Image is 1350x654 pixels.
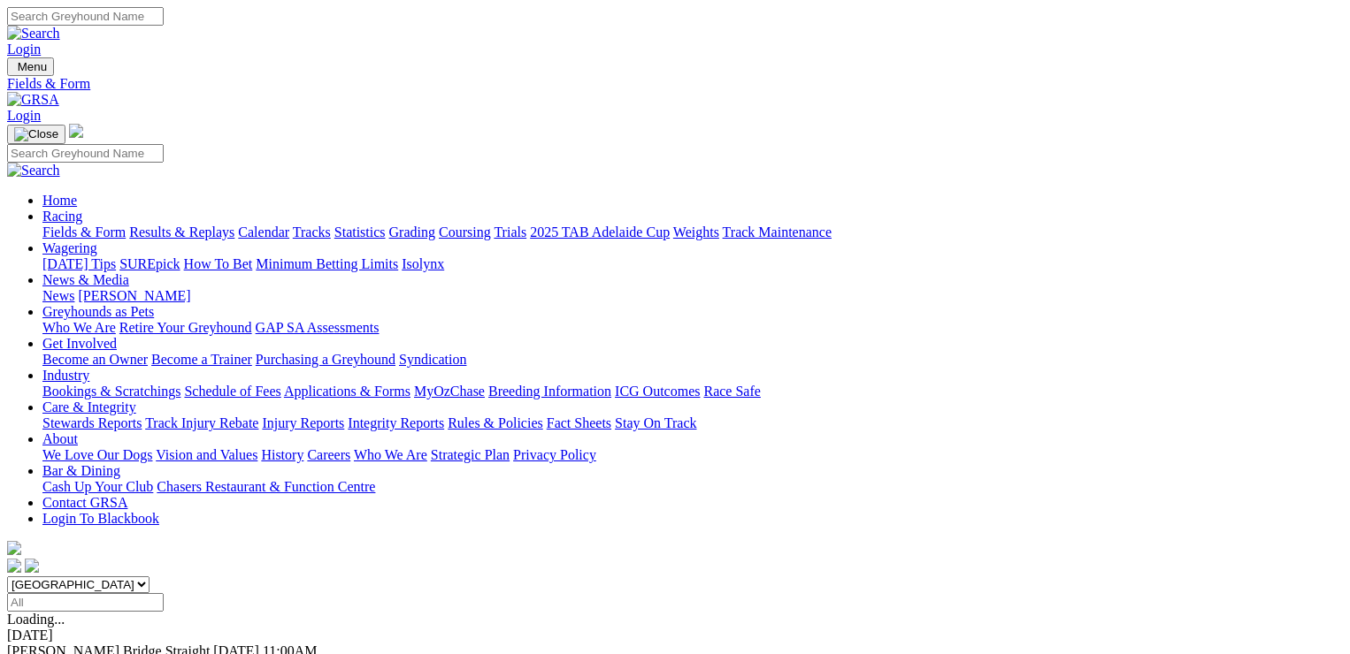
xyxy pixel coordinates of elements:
a: MyOzChase [414,384,485,399]
div: Industry [42,384,1343,399]
a: Get Involved [42,336,117,351]
a: [PERSON_NAME] [78,288,190,303]
img: twitter.svg [25,559,39,573]
a: Grading [389,224,435,240]
div: Bar & Dining [42,479,1343,495]
a: Login To Blackbook [42,511,159,526]
a: Fact Sheets [547,415,611,430]
a: Weights [673,224,719,240]
a: Care & Integrity [42,399,136,414]
div: News & Media [42,288,1343,304]
button: Toggle navigation [7,125,65,144]
img: facebook.svg [7,559,21,573]
a: Purchasing a Greyhound [256,352,395,367]
a: Contact GRSA [42,495,127,510]
a: Integrity Reports [348,415,444,430]
a: 2025 TAB Adelaide Cup [530,224,670,240]
a: Who We Are [354,447,427,462]
img: logo-grsa-white.png [7,541,21,555]
a: Track Injury Rebate [145,415,258,430]
a: Wagering [42,240,97,255]
a: Retire Your Greyhound [119,320,252,335]
a: We Love Our Dogs [42,447,152,462]
a: Minimum Betting Limits [256,256,398,271]
a: Become an Owner [42,352,148,367]
span: Menu [18,60,47,73]
a: Industry [42,368,89,383]
a: ICG Outcomes [615,384,700,399]
a: Privacy Policy [513,447,596,462]
a: Greyhounds as Pets [42,304,154,319]
a: Stewards Reports [42,415,142,430]
a: Vision and Values [156,447,257,462]
div: Greyhounds as Pets [42,320,1343,336]
a: Cash Up Your Club [42,479,153,494]
a: Rules & Policies [448,415,543,430]
a: SUREpick [119,256,180,271]
span: Loading... [7,612,65,627]
a: [DATE] Tips [42,256,116,271]
a: Login [7,42,41,57]
a: Results & Replays [129,224,234,240]
a: Bookings & Scratchings [42,384,180,399]
a: Chasers Restaurant & Function Centre [157,479,375,494]
img: logo-grsa-white.png [69,124,83,138]
a: GAP SA Assessments [256,320,380,335]
a: Fields & Form [7,76,1343,92]
a: Isolynx [402,256,444,271]
a: Login [7,108,41,123]
a: History [261,447,303,462]
a: Home [42,193,77,208]
div: Racing [42,224,1343,240]
input: Select date [7,593,164,612]
div: Wagering [42,256,1343,272]
div: Care & Integrity [42,415,1343,431]
input: Search [7,144,164,163]
a: Statistics [334,224,386,240]
a: Applications & Forms [284,384,410,399]
a: Bar & Dining [42,463,120,478]
a: Schedule of Fees [184,384,280,399]
a: Breeding Information [488,384,611,399]
a: Fields & Form [42,224,126,240]
a: Racing [42,209,82,224]
a: Tracks [293,224,331,240]
a: How To Bet [184,256,253,271]
button: Toggle navigation [7,57,54,76]
input: Search [7,7,164,26]
a: Careers [307,447,350,462]
a: Race Safe [703,384,760,399]
a: Injury Reports [262,415,344,430]
a: Trials [494,224,526,240]
div: Get Involved [42,352,1343,368]
a: Become a Trainer [151,352,252,367]
a: Coursing [439,224,491,240]
a: About [42,431,78,446]
a: Calendar [238,224,289,240]
div: [DATE] [7,627,1343,643]
a: Strategic Plan [431,447,510,462]
a: Who We Are [42,320,116,335]
a: Stay On Track [615,415,696,430]
a: News & Media [42,272,129,287]
img: Search [7,26,60,42]
img: GRSA [7,92,59,108]
div: About [42,447,1343,463]
a: News [42,288,74,303]
a: Syndication [399,352,466,367]
a: Track Maintenance [723,224,832,240]
img: Search [7,163,60,179]
img: Close [14,127,58,141]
